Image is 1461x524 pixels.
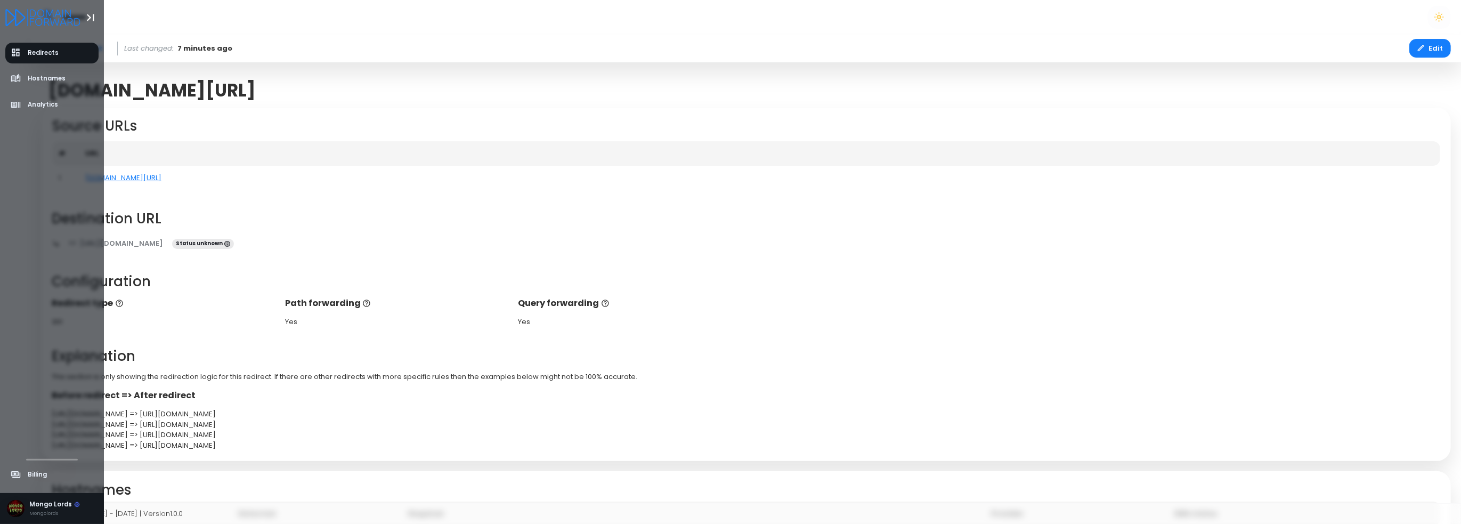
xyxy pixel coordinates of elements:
[52,372,1441,382] p: This section is only showing the redirection logic for this redirect. If there are other redirect...
[52,211,1441,227] h2: Destination URL
[28,74,66,83] span: Hostnames
[285,297,508,310] p: Path forwarding
[52,420,1441,430] div: [URL][DOMAIN_NAME] => [URL][DOMAIN_NAME]
[52,409,1441,420] div: [URL][DOMAIN_NAME] => [URL][DOMAIN_NAME]
[5,464,99,485] a: Billing
[29,500,80,510] div: Mongo Lords
[52,118,1441,134] h2: Source URLs
[1409,39,1451,58] button: Edit
[52,430,1441,440] div: [URL][DOMAIN_NAME] => [URL][DOMAIN_NAME]
[125,43,174,54] span: Last changed:
[177,43,232,54] span: 7 minutes ago
[5,68,99,89] a: Hostnames
[5,94,99,115] a: Analytics
[42,509,183,519] span: Copyright © [DATE] - [DATE] | Version 1.0.0
[61,234,171,253] a: [URL][DOMAIN_NAME]
[52,482,1441,498] h2: Hostnames
[79,141,1441,166] th: URL
[80,7,101,28] button: Toggle Aside
[52,297,275,310] p: Redirect type
[86,173,162,183] a: [DOMAIN_NAME][URL]
[52,389,1441,402] p: Before redirect => After redirect
[28,100,58,109] span: Analytics
[7,500,25,518] img: Avatar
[5,43,99,63] a: Redirects
[28,470,47,479] span: Billing
[28,49,59,58] span: Redirects
[52,317,275,327] div: 301
[518,297,741,310] p: Query forwarding
[52,440,1441,451] div: [URL][DOMAIN_NAME] => [URL][DOMAIN_NAME]
[518,317,741,327] div: Yes
[29,510,80,517] div: Mongolords
[285,317,508,327] div: Yes
[172,239,234,249] span: Status unknown
[52,348,1441,365] h2: Explanation
[52,273,1441,290] h2: Configuration
[5,10,80,24] a: Logo
[48,80,256,101] span: [DOMAIN_NAME][URL]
